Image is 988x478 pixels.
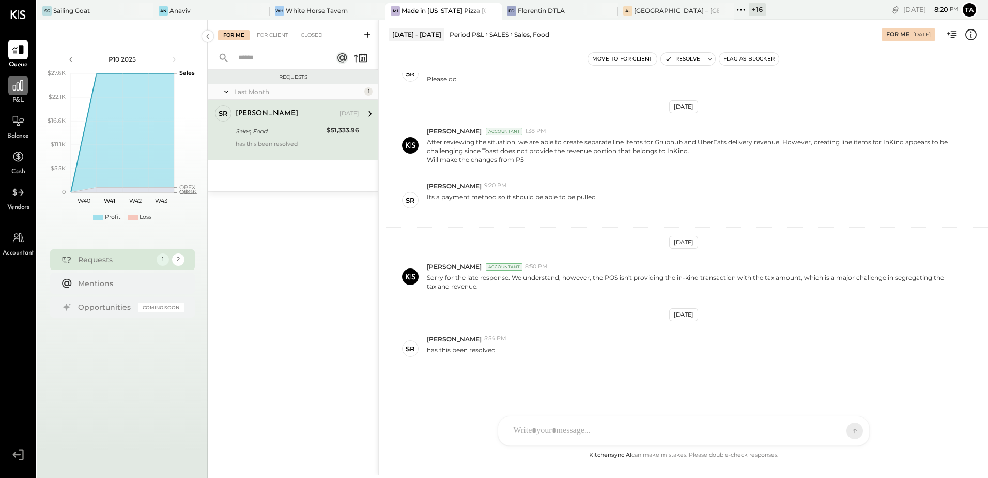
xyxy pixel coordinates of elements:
[427,155,952,164] div: Will make the changes from P5
[140,213,151,221] div: Loss
[961,2,978,18] button: Ta
[236,140,359,155] div: has this been resolved
[525,263,548,271] span: 8:50 PM
[518,6,565,15] div: Florentin DTLA
[427,127,482,136] span: [PERSON_NAME]
[634,6,719,15] div: [GEOGRAPHIC_DATA] – [GEOGRAPHIC_DATA]
[78,255,151,265] div: Requests
[364,87,373,96] div: 1
[514,30,549,39] div: Sales, Food
[51,141,66,148] text: $11.1K
[427,346,496,363] p: has this been resolved
[890,4,901,15] div: copy link
[427,182,482,190] span: [PERSON_NAME]
[1,76,36,106] a: P&L
[427,192,596,219] p: Its a payment method so it should be able to be pulled
[427,262,482,271] span: [PERSON_NAME]
[286,6,348,15] div: White Horse Tavern
[669,236,698,249] div: [DATE]
[588,53,657,65] button: Move to for client
[719,53,779,65] button: Flag as Blocker
[913,31,931,38] div: [DATE]
[450,30,484,39] div: Period P&L
[406,69,415,79] div: SR
[155,197,167,204] text: W43
[427,335,482,343] span: [PERSON_NAME]
[49,93,66,100] text: $22.1K
[7,203,29,213] span: Vendors
[172,253,184,266] div: 2
[179,188,197,196] text: Occu...
[157,253,169,266] div: 1
[3,249,34,258] span: Accountant
[11,168,25,177] span: Cash
[1,40,36,70] a: Queue
[427,138,952,164] p: After reviewing the situation, we are able to create separate line items for Grubhub and UberEats...
[406,344,415,354] div: SR
[48,117,66,124] text: $16.6K
[886,31,909,39] div: For Me
[427,273,952,291] p: Sorry for the late response. We understand; however, the POS isn't providing the in-kind transact...
[213,73,373,81] div: Requests
[489,30,509,39] div: SALES
[218,30,250,40] div: For Me
[129,197,142,204] text: W42
[661,53,704,65] button: Resolve
[339,110,359,118] div: [DATE]
[486,128,522,135] div: Accountant
[219,109,228,118] div: SR
[486,263,522,271] div: Accountant
[104,197,115,204] text: W41
[42,6,52,16] div: SG
[62,188,66,196] text: 0
[327,125,359,136] div: $51,333.96
[12,96,24,106] span: P&L
[53,6,90,15] div: Sailing Goat
[78,278,179,289] div: Mentions
[402,6,486,15] div: Made in [US_STATE] Pizza [GEOGRAPHIC_DATA]
[234,87,362,96] div: Last Month
[252,30,294,40] div: For Client
[623,6,632,16] div: A–
[7,132,29,141] span: Balance
[78,302,133,312] div: Opportunities
[1,183,36,213] a: Vendors
[77,197,90,204] text: W40
[1,228,36,258] a: Accountant
[79,55,166,64] div: P10 2025
[1,147,36,177] a: Cash
[236,126,323,137] div: Sales, Food
[427,74,457,83] p: Please do
[105,213,120,221] div: Profit
[275,6,284,16] div: WH
[169,6,191,15] div: Anaviv
[406,196,415,205] div: SR
[903,5,959,14] div: [DATE]
[179,69,195,77] text: Sales
[669,308,698,321] div: [DATE]
[389,28,444,41] div: [DATE] - [DATE]
[159,6,168,16] div: An
[236,109,298,119] div: [PERSON_NAME]
[9,61,28,70] span: Queue
[391,6,400,16] div: Mi
[484,335,506,343] span: 5:54 PM
[507,6,516,16] div: FD
[138,303,184,312] div: Coming Soon
[484,182,507,190] span: 9:20 PM
[48,69,66,77] text: $27.6K
[749,3,766,16] div: + 16
[669,100,698,113] div: [DATE]
[51,165,66,172] text: $5.5K
[1,111,36,141] a: Balance
[525,127,546,136] span: 1:38 PM
[179,184,196,191] text: OPEX
[296,30,328,40] div: Closed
